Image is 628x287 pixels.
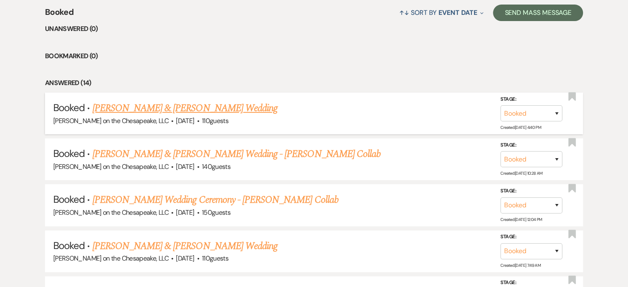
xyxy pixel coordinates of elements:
a: [PERSON_NAME] & [PERSON_NAME] Wedding - [PERSON_NAME] Collab [92,147,381,161]
button: Sort By Event Date [396,2,487,24]
a: [PERSON_NAME] & [PERSON_NAME] Wedding [92,101,277,116]
a: [PERSON_NAME] & [PERSON_NAME] Wedding [92,239,277,254]
span: Booked [45,6,73,24]
span: Event Date [438,8,477,17]
span: 150 guests [202,208,230,217]
span: [PERSON_NAME] on the Chesapeake, LLC [53,162,168,171]
li: Bookmarked (0) [45,51,583,62]
span: [DATE] [176,162,194,171]
span: [DATE] [176,254,194,263]
span: Created: [DATE] 10:28 AM [500,171,542,176]
li: Answered (14) [45,78,583,88]
span: 110 guests [202,254,228,263]
span: [DATE] [176,208,194,217]
label: Stage: [500,95,562,104]
span: [PERSON_NAME] on the Chesapeake, LLC [53,116,168,125]
span: 140 guests [202,162,230,171]
span: Booked [53,101,85,114]
span: ↑↓ [399,8,409,17]
li: Unanswered (0) [45,24,583,34]
span: 110 guests [202,116,228,125]
span: Booked [53,193,85,206]
span: Booked [53,239,85,252]
label: Stage: [500,141,562,150]
span: Created: [DATE] 7:49 AM [500,263,540,268]
label: Stage: [500,187,562,196]
span: [PERSON_NAME] on the Chesapeake, LLC [53,208,168,217]
span: Booked [53,147,85,160]
button: Send Mass Message [493,5,583,21]
a: [PERSON_NAME] Wedding Ceremony - [PERSON_NAME] Collab [92,192,339,207]
label: Stage: [500,232,562,242]
span: [PERSON_NAME] on the Chesapeake, LLC [53,254,168,263]
span: Created: [DATE] 4:40 PM [500,125,541,130]
span: [DATE] [176,116,194,125]
span: Created: [DATE] 12:04 PM [500,216,542,222]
